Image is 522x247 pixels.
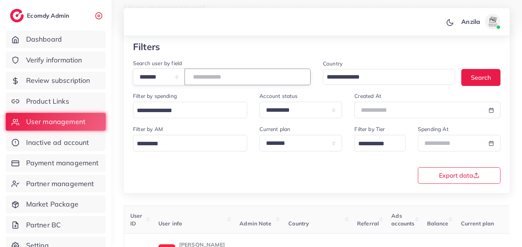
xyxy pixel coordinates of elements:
input: Search for option [356,138,396,150]
label: Filter by Tier [354,125,385,133]
span: Current plan [461,220,494,227]
span: Ads accounts [391,212,414,227]
span: Country [288,220,309,227]
span: User info [158,220,182,227]
span: Referral [357,220,379,227]
span: Dashboard [26,34,62,44]
span: Verify information [26,55,82,65]
span: Export data [439,172,479,178]
h2: Ecomdy Admin [27,12,71,19]
input: Search for option [134,105,237,117]
div: Search for option [323,69,455,85]
label: Filter by spending [133,92,177,100]
a: Product Links [6,92,106,110]
span: Review subscription [26,76,90,86]
a: Partner BC [6,216,106,234]
div: Search for option [133,102,247,118]
a: Inactive ad account [6,134,106,151]
span: Inactive ad account [26,138,89,148]
span: Product Links [26,96,69,106]
button: Export data [418,167,500,184]
a: logoEcomdy Admin [10,9,71,22]
h3: Filters [133,41,160,52]
div: Search for option [354,135,406,151]
a: User management [6,113,106,131]
a: Verify information [6,51,106,69]
label: Search user by field [133,59,182,67]
label: Current plan [259,125,290,133]
p: Anzila [461,17,480,26]
a: Partner management [6,175,106,193]
span: Market Package [26,199,78,209]
span: Partner BC [26,220,61,230]
img: logo [10,9,24,22]
a: Market Package [6,195,106,213]
span: Admin Note [239,220,271,227]
button: Search [461,69,500,86]
label: Filter by AM [133,125,163,133]
a: Anzilaavatar [457,14,504,29]
span: Payment management [26,158,99,168]
span: User management [26,117,85,127]
a: Payment management [6,154,106,172]
label: Spending At [418,125,449,133]
label: Account status [259,92,298,100]
div: Search for option [133,135,247,151]
label: Created At [354,92,381,100]
label: Country [323,60,342,67]
a: Review subscription [6,72,106,89]
img: avatar [485,14,500,29]
span: Balance [427,220,449,227]
span: Partner management [26,179,94,189]
input: Search for option [324,71,445,83]
input: Search for option [134,138,237,150]
a: Dashboard [6,30,106,48]
span: User ID [130,212,143,227]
